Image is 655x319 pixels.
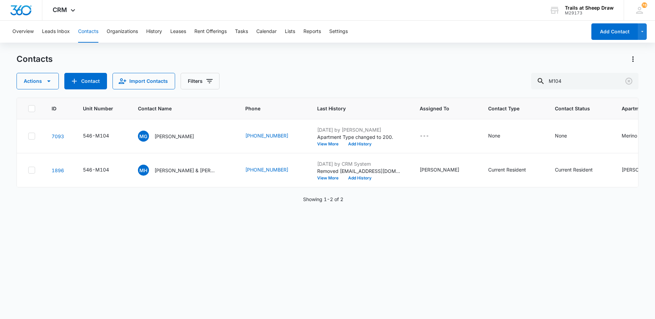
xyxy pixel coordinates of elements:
[256,21,277,43] button: Calendar
[627,54,638,65] button: Actions
[642,2,647,8] div: notifications count
[623,76,634,87] button: Clear
[235,21,248,43] button: Tasks
[555,105,595,112] span: Contact Status
[420,166,459,173] div: [PERSON_NAME]
[154,167,216,174] p: [PERSON_NAME] & [PERSON_NAME]
[17,73,59,89] button: Actions
[420,166,472,174] div: Assigned To - Madisyn Brown - Select to Edit Field
[317,133,403,141] p: Apartment Type changed to 200.
[138,105,219,112] span: Contact Name
[343,142,376,146] button: Add History
[591,23,638,40] button: Add Contact
[138,131,149,142] span: MG
[285,21,295,43] button: Lists
[52,167,64,173] a: Navigate to contact details page for Myra Hoffart & Jordan Hoffart
[317,126,403,133] p: [DATE] by [PERSON_NAME]
[317,142,343,146] button: View More
[64,73,107,89] button: Add Contact
[78,21,98,43] button: Contacts
[303,196,343,203] p: Showing 1-2 of 2
[42,21,70,43] button: Leads Inbox
[138,131,206,142] div: Contact Name - Megan Gee - Select to Edit Field
[83,166,121,174] div: Unit Number - 546-M104 - Select to Edit Field
[488,132,500,139] div: None
[83,132,109,139] div: 546-M104
[52,105,56,112] span: ID
[107,21,138,43] button: Organizations
[245,105,291,112] span: Phone
[154,133,194,140] p: [PERSON_NAME]
[488,166,538,174] div: Contact Type - Current Resident - Select to Edit Field
[52,133,64,139] a: Navigate to contact details page for Megan Gee
[317,105,393,112] span: Last History
[420,132,429,140] div: ---
[622,132,637,139] div: Merino
[565,5,614,11] div: account name
[138,165,229,176] div: Contact Name - Myra Hoffart & Jordan Hoffart - Select to Edit Field
[642,2,647,8] span: 78
[83,132,121,140] div: Unit Number - 546-M104 - Select to Edit Field
[12,21,34,43] button: Overview
[317,176,343,180] button: View More
[245,132,288,139] a: [PHONE_NUMBER]
[194,21,227,43] button: Rent Offerings
[170,21,186,43] button: Leases
[138,165,149,176] span: MH
[53,6,67,13] span: CRM
[317,167,403,175] p: Removed [EMAIL_ADDRESS][DOMAIN_NAME] from the email marketing list, 'Pet #2 [MEDICAL_DATA] Expired'.
[343,176,376,180] button: Add History
[245,132,301,140] div: Phone - (269) 365-8270 - Select to Edit Field
[17,54,53,64] h1: Contacts
[488,166,526,173] div: Current Resident
[555,166,593,173] div: Current Resident
[420,132,441,140] div: Assigned To - - Select to Edit Field
[83,166,109,173] div: 546-M104
[146,21,162,43] button: History
[565,11,614,15] div: account id
[303,21,321,43] button: Reports
[245,166,301,174] div: Phone - (307) 630-4100 - Select to Edit Field
[112,73,175,89] button: Import Contacts
[555,132,567,139] div: None
[329,21,348,43] button: Settings
[83,105,121,112] span: Unit Number
[555,166,605,174] div: Contact Status - Current Resident - Select to Edit Field
[622,132,649,140] div: Apartment Type - Merino - Select to Edit Field
[488,132,513,140] div: Contact Type - None - Select to Edit Field
[245,166,288,173] a: [PHONE_NUMBER]
[488,105,528,112] span: Contact Type
[317,160,403,167] p: [DATE] by CRM System
[181,73,219,89] button: Filters
[420,105,462,112] span: Assigned To
[531,73,638,89] input: Search Contacts
[555,132,579,140] div: Contact Status - None - Select to Edit Field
